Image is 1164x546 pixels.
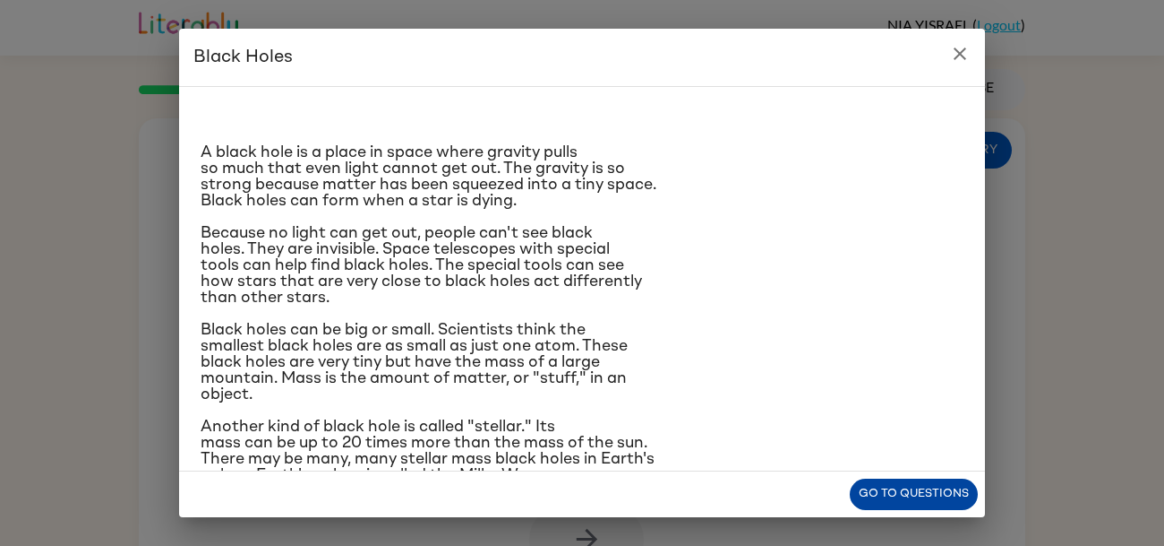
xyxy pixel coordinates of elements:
[942,36,978,72] button: close
[179,29,985,86] h2: Black Holes
[201,419,655,483] span: Another kind of black hole is called "stellar." Its mass can be up to 20 times more than the mass...
[850,479,978,510] button: Go to questions
[201,144,656,209] span: A black hole is a place in space where gravity pulls so much that even light cannot get out. The ...
[201,322,628,403] span: Black holes can be big or small. Scientists think the smallest black holes are as small as just o...
[201,225,642,306] span: Because no light can get out, people can't see black holes. They are invisible. Space telescopes ...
